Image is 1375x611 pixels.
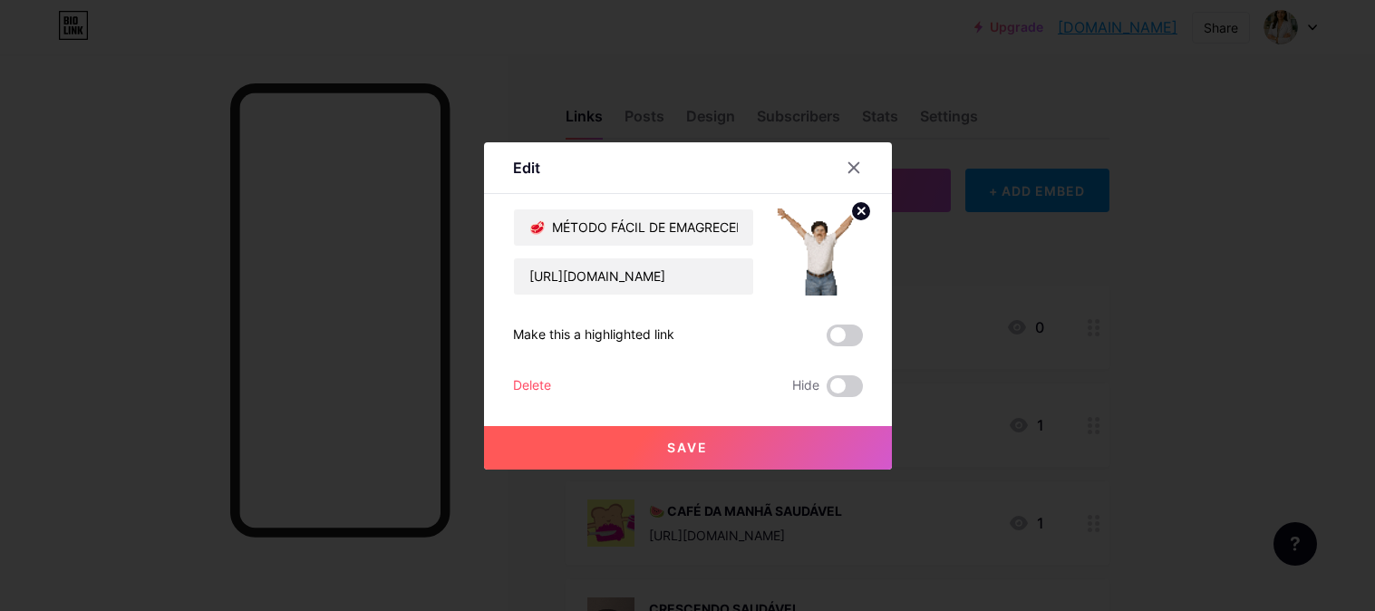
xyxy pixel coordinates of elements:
[513,325,674,346] div: Make this a highlighted link
[484,426,892,470] button: Save
[667,440,708,455] span: Save
[514,209,753,246] input: Title
[776,209,863,296] img: link_thumbnail
[513,375,551,397] div: Delete
[792,375,819,397] span: Hide
[514,258,753,295] input: URL
[513,157,540,179] div: Edit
